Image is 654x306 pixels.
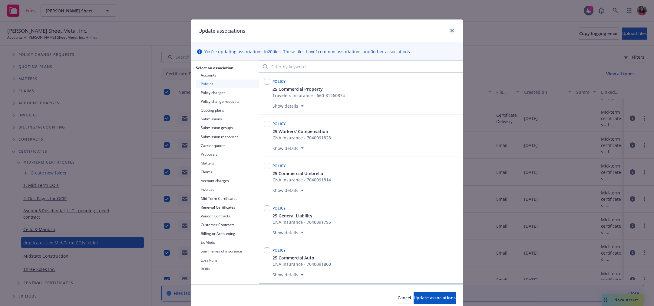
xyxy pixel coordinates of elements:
[196,185,259,194] button: Invoices
[196,220,259,229] button: Customer Contracts
[196,168,259,176] button: Claims
[272,206,286,211] span: Policy
[272,213,312,219] span: 25 General Liability
[196,265,259,273] button: BORs
[196,203,259,212] button: Renewal Certificates
[272,261,331,267] div: CNA Insurance - 7040091800
[272,92,345,99] div: Travelers Insurance - 660-8T260874
[270,229,306,236] button: Show details
[270,187,306,194] button: Show details
[196,115,259,123] button: Submissions
[398,295,411,301] span: Cancel
[196,97,259,106] button: Policy change requests
[196,256,259,265] button: Loss Runs
[414,292,456,304] button: Update associations
[272,219,331,225] div: CNA Insurance - 7040091795
[191,65,259,70] h2: Select an association
[196,247,259,256] button: Summaries of insurance
[196,212,259,220] button: Vendor Contracts
[198,27,245,35] h1: Update associations
[272,79,286,84] span: Policy
[272,170,323,177] span: 25 Commercial Umbrella
[272,255,331,261] button: 25 Commercial Auto
[272,128,331,135] button: 25 Workers' Compensation
[272,170,331,177] button: 25 Commercial Umbrella
[272,255,314,261] span: 25 Commercial Auto
[270,271,306,278] button: Show details
[259,60,463,73] input: Filter by keyword
[196,80,259,88] button: Policies
[196,176,259,185] button: Account charges
[196,159,259,168] button: Matters
[196,106,259,115] button: Quoting plans
[196,71,259,80] button: Accounts
[414,295,456,301] span: Update associations
[196,141,259,150] button: Carrier quotes
[272,86,323,92] span: 25 Commercial Property
[196,132,259,141] button: Submission responses
[196,229,259,238] button: Billing or Accounting
[272,163,286,168] span: Policy
[272,135,331,141] div: CNA Insurance - 7040091828
[196,88,259,97] button: Policy changes
[272,248,286,253] span: Policy
[196,194,259,203] button: Mid Term Certificates
[270,145,306,152] button: Show details
[196,238,259,247] button: Ex Mods
[272,86,345,92] button: 25 Commercial Property
[196,123,259,132] button: Submission groups
[272,128,328,135] span: 25 Workers' Compensation
[270,103,306,110] button: Show details
[196,150,259,159] button: Proposals
[272,213,331,219] button: 25 General Liability
[448,27,456,34] a: close
[398,292,411,304] button: Cancel
[272,177,331,183] div: CNA Insurance - 7040091814
[272,121,286,126] span: Policy
[204,48,411,55] span: You’re updating associations to 20 files. These files have 1 common associations and 0 other asso...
